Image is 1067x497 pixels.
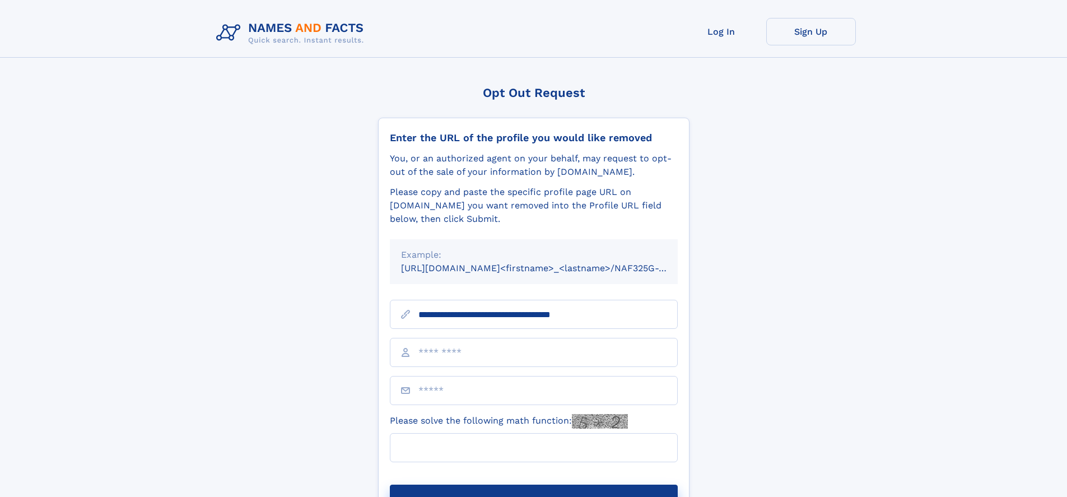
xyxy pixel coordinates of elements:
small: [URL][DOMAIN_NAME]<firstname>_<lastname>/NAF325G-xxxxxxxx [401,263,699,273]
div: Example: [401,248,667,262]
div: Enter the URL of the profile you would like removed [390,132,678,144]
a: Log In [677,18,766,45]
div: You, or an authorized agent on your behalf, may request to opt-out of the sale of your informatio... [390,152,678,179]
div: Opt Out Request [378,86,689,100]
div: Please copy and paste the specific profile page URL on [DOMAIN_NAME] you want removed into the Pr... [390,185,678,226]
img: Logo Names and Facts [212,18,373,48]
a: Sign Up [766,18,856,45]
label: Please solve the following math function: [390,414,628,429]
